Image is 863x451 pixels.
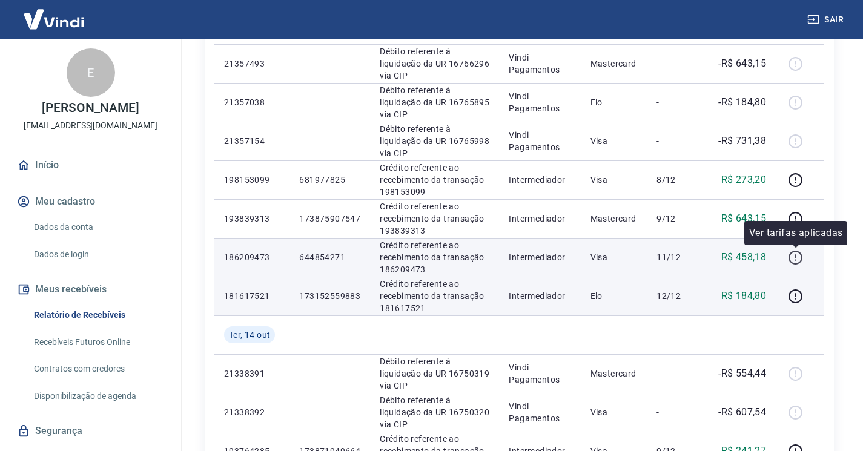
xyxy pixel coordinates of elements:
p: Ver tarifas aplicadas [749,226,842,240]
p: Crédito referente ao recebimento da transação 186209473 [380,239,489,275]
p: Débito referente à liquidação da UR 16766296 via CIP [380,45,489,82]
p: Crédito referente ao recebimento da transação 181617521 [380,278,489,314]
p: Crédito referente ao recebimento da transação 198153099 [380,162,489,198]
p: Intermediador [509,251,570,263]
p: Mastercard [590,212,638,225]
p: R$ 643,15 [721,211,767,226]
p: Mastercard [590,58,638,70]
p: Vindi Pagamentos [509,361,570,386]
p: Crédito referente ao recebimento da transação 193839313 [380,200,489,237]
p: R$ 184,80 [721,289,767,303]
p: Vindi Pagamentos [509,400,570,424]
button: Sair [805,8,848,31]
p: 21338391 [224,367,280,380]
p: 681977825 [299,174,360,186]
p: Débito referente à liquidação da UR 16750319 via CIP [380,355,489,392]
p: 644854271 [299,251,360,263]
p: Elo [590,290,638,302]
a: Relatório de Recebíveis [29,303,167,328]
a: Recebíveis Futuros Online [29,330,167,355]
p: 173875907547 [299,212,360,225]
p: Vindi Pagamentos [509,129,570,153]
p: Débito referente à liquidação da UR 16765998 via CIP [380,123,489,159]
img: Vindi [15,1,93,38]
p: - [656,135,692,147]
p: 21357154 [224,135,280,147]
p: R$ 273,20 [721,173,767,187]
p: Vindi Pagamentos [509,90,570,114]
p: Débito referente à liquidação da UR 16750320 via CIP [380,394,489,430]
p: - [656,96,692,108]
button: Meus recebíveis [15,276,167,303]
p: 21338392 [224,406,280,418]
a: Início [15,152,167,179]
p: Mastercard [590,367,638,380]
p: [EMAIL_ADDRESS][DOMAIN_NAME] [24,119,157,132]
p: Intermediador [509,212,570,225]
p: Visa [590,135,638,147]
p: -R$ 607,54 [718,405,766,420]
a: Disponibilização de agenda [29,384,167,409]
a: Segurança [15,418,167,444]
a: Dados da conta [29,215,167,240]
p: Débito referente à liquidação da UR 16765895 via CIP [380,84,489,120]
p: 186209473 [224,251,280,263]
p: 181617521 [224,290,280,302]
p: - [656,406,692,418]
p: 11/12 [656,251,692,263]
p: 9/12 [656,212,692,225]
p: - [656,367,692,380]
a: Contratos com credores [29,357,167,381]
p: -R$ 643,15 [718,56,766,71]
a: Dados de login [29,242,167,267]
p: Intermediador [509,290,570,302]
p: 173152559883 [299,290,360,302]
p: -R$ 184,80 [718,95,766,110]
p: -R$ 731,38 [718,134,766,148]
p: [PERSON_NAME] [42,102,139,114]
button: Meu cadastro [15,188,167,215]
span: Ter, 14 out [229,329,270,341]
div: E [67,48,115,97]
p: 21357493 [224,58,280,70]
p: -R$ 554,44 [718,366,766,381]
p: Intermediador [509,174,570,186]
p: 8/12 [656,174,692,186]
p: Vindi Pagamentos [509,51,570,76]
p: Elo [590,96,638,108]
p: Visa [590,174,638,186]
p: Visa [590,406,638,418]
p: 198153099 [224,174,280,186]
p: - [656,58,692,70]
p: 12/12 [656,290,692,302]
p: 193839313 [224,212,280,225]
p: R$ 458,18 [721,250,767,265]
p: Visa [590,251,638,263]
p: 21357038 [224,96,280,108]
